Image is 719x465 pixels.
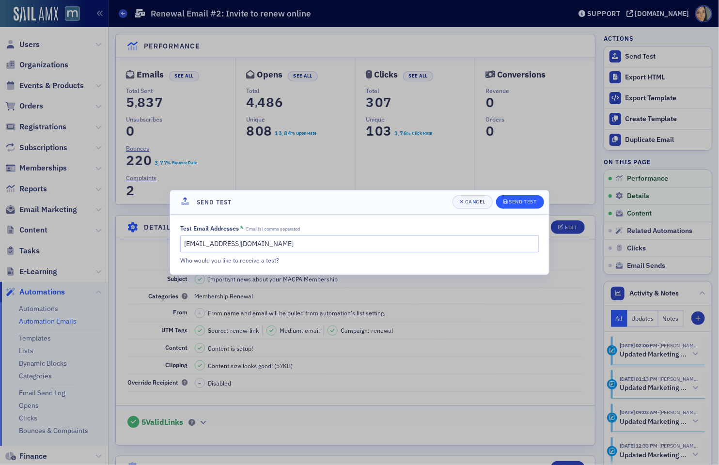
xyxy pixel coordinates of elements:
[246,226,300,232] span: Email(s) comma seperated
[197,198,232,206] h4: Send Test
[496,195,544,209] button: Send Test
[465,199,485,204] div: Cancel
[180,225,239,232] div: Test Email Addresses
[453,195,493,209] button: Cancel
[509,199,537,204] div: Send Test
[180,256,506,264] div: Who would you like to receive a test?
[240,225,244,232] abbr: This field is required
